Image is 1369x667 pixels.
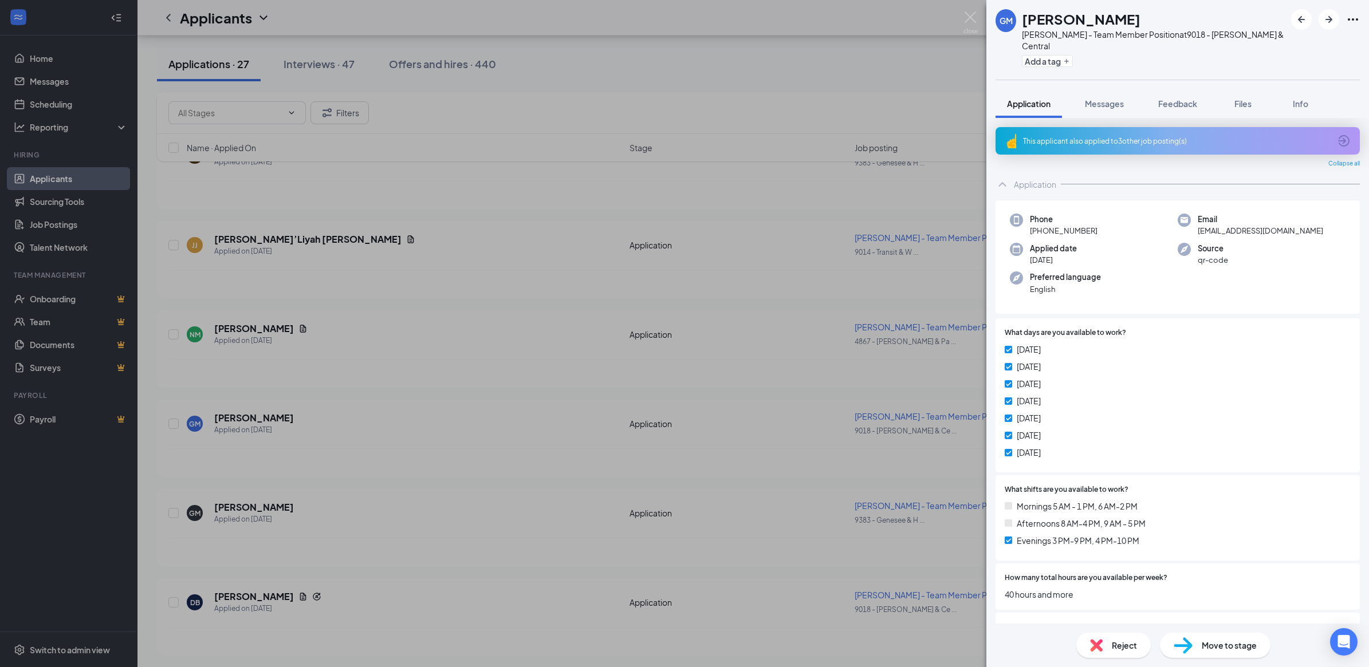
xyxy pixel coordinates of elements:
span: [DATE] [1017,377,1041,390]
span: 40 hours and more [1005,588,1351,601]
span: [DATE] [1017,343,1041,356]
span: [DATE] [1030,254,1077,266]
span: [DATE] [1017,429,1041,441]
span: Afternoons 8 AM-4 PM, 9 AM - 5 PM [1017,517,1146,530]
span: Phone [1030,214,1097,225]
h1: [PERSON_NAME] [1022,9,1140,29]
svg: ChevronUp [996,177,1009,191]
span: Email [1198,214,1323,225]
div: GM [1000,15,1013,26]
span: [DATE] [1017,412,1041,424]
div: Application [1014,179,1056,190]
div: This applicant also applied to 3 other job posting(s) [1023,136,1330,146]
svg: ArrowRight [1322,13,1336,26]
span: [DATE] [1017,446,1041,459]
span: [DATE] [1017,394,1041,407]
button: ArrowRight [1319,9,1339,30]
div: Open Intercom Messenger [1330,628,1358,656]
span: Evenings 3 PM-9 PM, 4 PM-10 PM [1017,534,1139,547]
span: Applied date [1030,243,1077,254]
span: How many total hours are you available per week? [1005,573,1167,583]
span: [DATE] [1017,360,1041,373]
span: Info [1293,98,1308,109]
button: PlusAdd a tag [1022,55,1073,67]
span: [PHONE_NUMBER] [1030,225,1097,236]
span: English [1030,283,1101,295]
svg: ArrowLeftNew [1295,13,1308,26]
span: What shifts are you available to work? [1005,484,1128,495]
span: Messages [1085,98,1124,109]
span: Source [1198,243,1228,254]
span: Reject [1112,639,1137,652]
span: Collapse all [1328,159,1360,168]
button: ArrowLeftNew [1291,9,1312,30]
svg: Plus [1063,58,1070,65]
span: What days are you available to work? [1005,327,1126,338]
span: Mornings 5 AM - 1 PM, 6 AM-2 PM [1017,500,1138,512]
svg: Ellipses [1346,13,1360,26]
span: Preferred language [1030,271,1101,283]
span: Application [1007,98,1051,109]
span: qr-code [1198,254,1228,266]
span: Feedback [1158,98,1197,109]
div: [PERSON_NAME] - Team Member Position at 9018 - [PERSON_NAME] & Central [1022,29,1285,52]
span: Files [1234,98,1252,109]
span: Move to stage [1202,639,1257,652]
span: Have you worked for [PERSON_NAME] before? [1005,622,1160,633]
span: [EMAIL_ADDRESS][DOMAIN_NAME] [1198,225,1323,236]
svg: ArrowCircle [1337,134,1351,148]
